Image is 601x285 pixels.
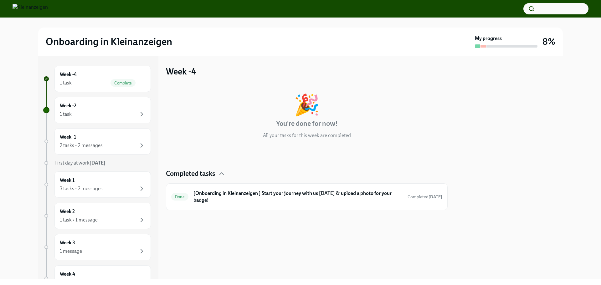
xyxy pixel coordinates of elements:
[43,171,151,198] a: Week 13 tasks • 2 messages
[43,203,151,229] a: Week 21 task • 1 message
[60,248,82,255] div: 1 message
[171,195,188,199] span: Done
[60,185,103,192] div: 3 tasks • 2 messages
[60,79,72,86] div: 1 task
[46,35,172,48] h2: Onboarding in Kleinanzeigen
[60,271,75,277] h6: Week 4
[60,239,75,246] h6: Week 3
[43,160,151,166] a: First day at work[DATE]
[429,194,442,200] strong: [DATE]
[90,160,105,166] strong: [DATE]
[60,216,98,223] div: 1 task • 1 message
[475,35,502,42] strong: My progress
[13,4,48,14] img: Kleinanzeigen
[60,134,76,140] h6: Week -1
[408,194,442,200] span: Completed
[542,36,555,47] h3: 8%
[110,81,136,85] span: Complete
[294,94,320,115] div: 🎉
[166,66,196,77] h3: Week -4
[166,169,215,178] h4: Completed tasks
[171,189,442,205] a: Done[Onboarding in Kleinanzeigen ] Start your journey with us [DATE] & upload a photo for your ba...
[60,208,75,215] h6: Week 2
[43,97,151,123] a: Week -21 task
[60,102,76,109] h6: Week -2
[43,234,151,260] a: Week 31 message
[166,169,448,178] div: Completed tasks
[54,160,105,166] span: First day at work
[408,194,442,200] span: August 19th, 2025 16:10
[60,111,72,118] div: 1 task
[60,71,77,78] h6: Week -4
[276,119,338,128] h4: You're done for now!
[60,142,103,149] div: 2 tasks • 2 messages
[60,177,74,184] h6: Week 1
[43,128,151,155] a: Week -12 tasks • 2 messages
[263,132,351,139] p: All your tasks for this week are completed
[193,190,403,204] h6: [Onboarding in Kleinanzeigen ] Start your journey with us [DATE] & upload a photo for your badge!
[43,66,151,92] a: Week -41 taskComplete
